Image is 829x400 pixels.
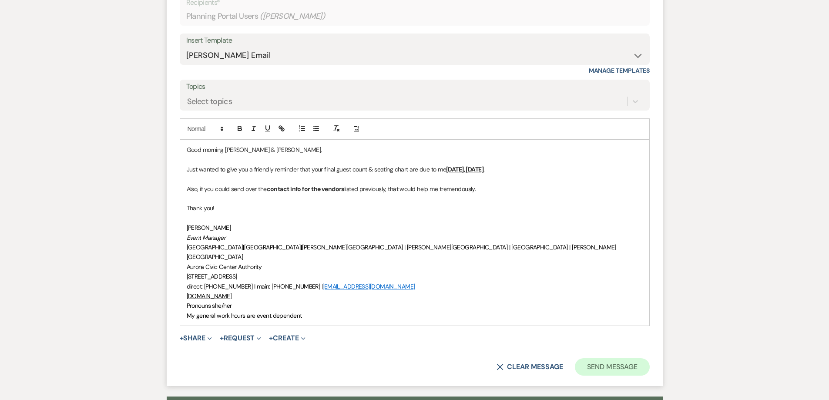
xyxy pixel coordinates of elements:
button: Send Message [575,358,649,376]
span: + [220,335,224,342]
span: Aurora Civic Center Authority [187,263,262,271]
label: Topics [186,81,643,93]
span: [GEOGRAPHIC_DATA] [187,243,243,251]
strong: | [301,243,302,251]
button: Clear message [497,363,563,370]
span: Pronouns she/her [187,302,232,309]
a: Manage Templates [589,67,650,74]
p: Thank you! [187,203,643,213]
span: ( [PERSON_NAME] ) [260,10,325,22]
span: [GEOGRAPHIC_DATA] [244,243,300,251]
strong: contact info for the vendors [267,185,344,193]
span: [STREET_ADDRESS] [187,272,237,280]
span: My general work hours are event dependent [187,312,302,319]
span: [PERSON_NAME][GEOGRAPHIC_DATA] | [PERSON_NAME][GEOGRAPHIC_DATA] | [GEOGRAPHIC_DATA] | [PERSON_NAM... [187,243,616,261]
span: [PERSON_NAME] [187,224,231,232]
span: + [269,335,273,342]
a: [DOMAIN_NAME] [187,292,232,300]
button: Request [220,335,261,342]
div: Planning Portal Users [186,8,643,25]
p: Good morning [PERSON_NAME] & [PERSON_NAME], [187,145,643,155]
button: Share [180,335,212,342]
div: Insert Template [186,34,643,47]
a: [EMAIL_ADDRESS][DOMAIN_NAME] [322,282,415,290]
p: Just wanted to give you a friendly reminder that your final guest count & seating chart are due t... [187,165,643,174]
span: + [180,335,184,342]
div: Select topics [187,96,232,108]
button: Create [269,335,305,342]
p: Also, if you could send over the listed previously, that would help me tremendously. [187,184,643,194]
span: direct: [PHONE_NUMBER] I main: [PHONE_NUMBER] | [187,282,323,290]
strong: | [243,243,244,251]
em: Event Manager [187,234,226,242]
u: [DATE], [DATE] [446,165,483,173]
